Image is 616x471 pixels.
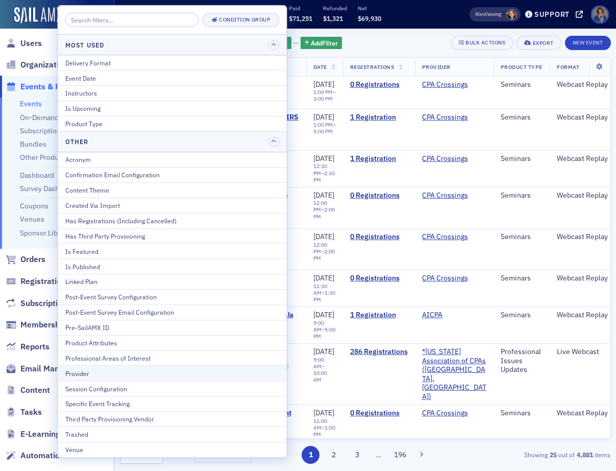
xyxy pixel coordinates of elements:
[422,311,486,320] span: AICPA
[20,99,42,108] a: Events
[313,248,335,262] time: 2:00 PM
[65,155,280,164] div: Acronym
[372,450,386,459] span: …
[6,429,60,440] a: E-Learning
[422,154,486,163] span: CPA Crossings
[557,63,579,70] span: Format
[6,385,50,396] a: Content
[391,446,409,464] button: 196
[313,357,336,384] div: –
[20,254,45,265] span: Orders
[65,338,280,347] div: Product Attributes
[58,396,287,411] button: Specific Event Tracking
[20,407,42,418] span: Tasks
[58,85,287,101] button: Instructors
[313,89,336,102] div: –
[350,274,408,283] a: 0 Registrations
[422,154,468,163] a: CPA Crossings
[58,70,287,85] button: Event Date
[58,228,287,244] button: Has Third Party Provisioning
[58,101,287,116] button: Is Upcoming
[313,199,327,213] time: 12:00 PM
[58,55,287,70] button: Delivery Format
[65,308,280,317] div: Post-Event Survey Email Configuration
[302,446,319,464] button: 1
[313,283,336,303] div: –
[350,191,408,200] a: 0 Registrations
[516,36,561,50] button: Export
[451,36,513,50] button: Bulk Actions
[313,191,334,200] span: [DATE]
[422,274,486,283] span: CPA Crossings
[313,418,336,438] div: –
[65,323,280,332] div: Pre-SailAMX ID
[6,254,45,265] a: Orders
[58,304,287,320] button: Post-Event Survey Email Configuration
[313,170,335,183] time: 2:30 PM
[65,119,280,128] div: Product Type
[58,258,287,274] button: Is Published
[6,341,50,352] a: Reports
[325,446,343,464] button: 2
[313,424,335,438] time: 1:00 PM
[313,95,333,102] time: 3:00 PM
[557,232,608,242] div: Webcast Replay
[422,347,486,401] a: *[US_STATE] Association of CPAs ([GEOGRAPHIC_DATA], [GEOGRAPHIC_DATA])
[313,88,333,96] time: 1:00 PM
[313,200,336,220] div: –
[465,40,505,45] div: Bulk Actions
[313,163,336,183] div: –
[58,116,287,131] button: Product Type
[65,430,280,439] div: Trashed
[591,6,609,23] span: Profile
[422,63,451,70] span: Provider
[565,36,611,50] button: New Event
[422,113,468,122] a: CPA Crossings
[575,450,595,459] strong: 4,881
[350,311,408,320] a: 1 Registration
[219,17,270,22] div: Condition Group
[323,14,343,22] span: $1,321
[313,320,336,340] div: –
[65,40,105,50] h4: Most Used
[501,191,543,200] div: Seminars
[548,450,558,459] strong: 25
[501,232,543,242] div: Seminars
[65,137,89,146] h4: Other
[313,112,334,122] span: [DATE]
[65,74,280,83] div: Event Date
[58,427,287,442] button: Trashed
[20,171,54,180] a: Dashboard
[20,385,50,396] span: Content
[58,320,287,335] button: Pre-SailAMX ID
[20,38,42,49] span: Users
[565,37,611,46] a: New Event
[501,63,543,70] span: Product Type
[176,5,222,12] p: Total Registrations
[65,13,199,27] input: Search filters...
[58,152,287,167] button: Acronym
[313,241,327,255] time: 12:00 PM
[233,5,278,12] p: Paid Registrations
[20,59,72,70] span: Organizations
[422,113,486,122] span: CPA Crossings
[313,232,334,241] span: [DATE]
[20,184,78,193] a: Survey Dashboard
[58,365,287,381] button: Provider
[20,341,50,352] span: Reports
[501,274,543,283] div: Seminars
[313,128,333,135] time: 5:00 PM
[313,282,327,296] time: 11:30 AM
[422,80,486,89] span: CPA Crossings
[422,274,468,283] a: CPA Crossings
[58,274,287,289] button: Linked Plan
[422,347,486,401] span: *Maryland Association of CPAs (Timonium, MD)
[6,38,42,49] a: Users
[313,63,327,70] span: Date
[350,113,408,122] a: 1 Registration
[313,121,333,128] time: 1:00 PM
[65,445,280,454] div: Venue
[58,350,287,366] button: Professional Areas of Interest
[557,274,608,283] div: Webcast Replay
[422,80,468,89] a: CPA Crossings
